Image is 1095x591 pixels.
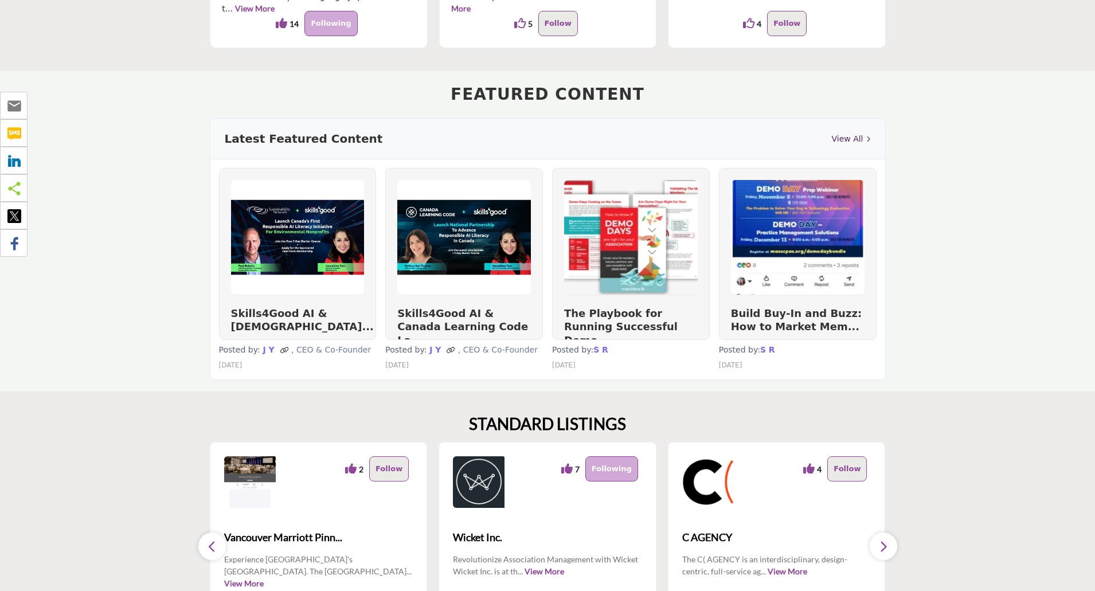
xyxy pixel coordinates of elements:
span: Wicket Inc. [453,530,642,545]
p: Follow [773,17,800,30]
a: View More [768,566,807,576]
span: 14 [290,18,299,30]
a: View More [525,566,564,576]
button: Following [585,456,638,482]
span: ... [518,566,523,576]
p: Posted by: [552,345,710,356]
p: The C( AGENCY is an interdisciplinary, design-centric, full-service ag [682,553,871,576]
a: The Playbook for Running Successful Demo... [564,307,678,346]
p: Experience [GEOGRAPHIC_DATA]'s [GEOGRAPHIC_DATA]. The [GEOGRAPHIC_DATA] [224,553,413,576]
a: View All [831,133,870,145]
span: , CEO & Co-Founder [458,345,538,354]
p: Follow [376,462,402,476]
img: Skills4Good AI & Canada Learning Code La... [397,180,531,295]
a: Wicket Inc. [453,522,642,553]
span: [DATE] [385,361,409,369]
h3: Latest Featured Content [225,130,383,147]
img: Build Buy-In and Buzz: How to Market Mem... [731,180,865,295]
a: J Y [427,345,444,354]
button: Follow [369,456,409,482]
p: Follow [545,17,572,30]
img: C AGENCY [682,456,734,508]
a: J Y [260,345,277,354]
p: Posted by: [719,345,877,356]
strong: S R [593,345,608,354]
button: Follow [767,11,807,36]
strong: J Y [263,345,275,354]
a: View More [224,578,264,588]
span: Vancouver Marriott Pinn... [224,530,413,545]
button: Following [304,11,357,36]
span: ... [761,566,766,576]
p: Revolutionize Association Management with Wicket Wicket Inc. is at th [453,553,642,576]
a: Vancouver Marriott Pinn... [224,522,413,553]
h2: STANDARD LISTINGS [469,414,626,434]
span: , CEO & Co-Founder [291,345,371,354]
a: View More [235,3,275,13]
span: [DATE] [719,361,742,369]
a: C AGENCY [682,522,871,553]
span: [DATE] [552,361,576,369]
span: 2 [359,463,363,475]
strong: J Y [429,345,441,354]
span: C AGENCY [682,530,871,545]
img: Vancouver Marriott Pinnacle Downtown Hotel [224,456,276,508]
a: Build Buy-In and Buzz: How to Market Mem... [731,307,862,332]
img: Wicket Inc. [453,456,505,508]
button: Follow [827,456,867,482]
b: Vancouver Marriott Pinnacle Downtown Hotel [224,522,413,553]
img: Skills4Good AI & Sustainability Network... [231,180,365,295]
strong: S R [760,345,775,354]
span: ... [406,566,412,576]
span: 5 [528,18,533,30]
span: ... [225,4,233,13]
span: 4 [817,463,822,475]
p: Following [592,462,632,476]
p: Posted by: [219,345,377,356]
a: Skills4Good AI & [DEMOGRAPHIC_DATA]... [231,307,374,332]
p: Follow [834,462,861,476]
button: Follow [538,11,578,36]
span: 4 [757,18,761,30]
img: The Playbook for Running Successful Demo... [564,180,698,295]
p: Posted by: [385,345,543,356]
a: Skills4Good AI & Canada Learning Code La... [397,307,528,346]
span: [DATE] [219,361,243,369]
span: 7 [575,463,580,475]
h2: FEATURED CONTENT [210,83,886,107]
p: Following [311,17,351,30]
